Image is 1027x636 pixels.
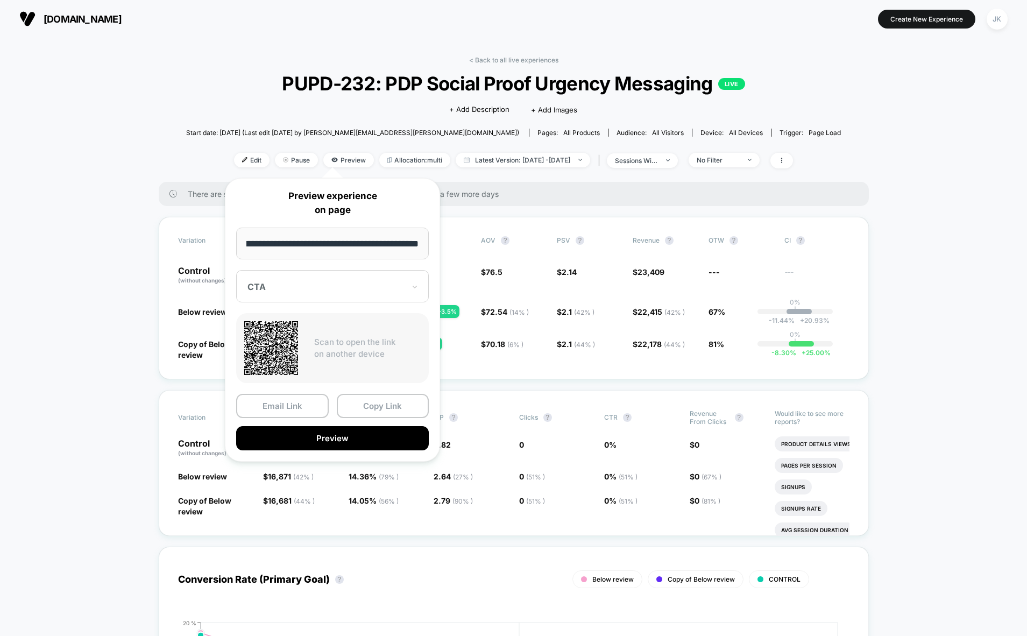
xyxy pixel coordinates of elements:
div: sessions with impression [615,157,658,165]
span: Variation [178,236,237,245]
span: -11.44 % [769,316,795,324]
span: OTW [709,236,768,245]
span: + Add Images [531,105,577,114]
span: ( 42 % ) [293,473,314,481]
span: 16,871 [268,472,314,481]
span: CI [784,236,844,245]
span: There are still no statistically significant results. We recommend waiting a few more days [188,189,847,199]
span: + [800,316,804,324]
span: ( 14 % ) [509,308,529,316]
img: edit [242,157,247,162]
button: Create New Experience [878,10,975,29]
span: --- [709,267,720,277]
p: 0% [790,330,801,338]
span: Below review [592,575,634,583]
p: Control [178,439,253,457]
span: --- [784,269,849,285]
span: 25.00 % [796,349,831,357]
span: 2.79 [434,496,473,505]
p: | [794,338,796,347]
p: Control [178,266,243,285]
span: 2.64 [434,472,473,481]
button: ? [501,236,509,245]
div: Audience: [617,129,684,137]
span: 0 [519,496,545,505]
span: ( 79 % ) [379,473,399,481]
span: ( 51 % ) [526,473,545,481]
button: ? [576,236,584,245]
p: 0% [790,298,801,306]
span: 70.18 [486,340,523,349]
div: JK [987,9,1008,30]
span: + Add Description [449,104,509,115]
span: ( 51 % ) [619,473,638,481]
tspan: 20 % [183,619,196,626]
img: end [283,157,288,162]
p: Would like to see more reports? [775,409,849,426]
span: 22,178 [638,340,685,349]
p: LIVE [718,78,745,90]
span: Preview [323,153,374,167]
span: CONTROL [769,575,801,583]
li: Avg Session Duration [775,522,855,538]
span: $ [263,472,314,481]
div: Trigger: [780,129,841,137]
span: ( 27 % ) [453,473,473,481]
span: $ [690,472,721,481]
span: 0 [695,440,699,449]
div: No Filter [697,156,740,164]
span: Copy of Below review [178,340,231,359]
span: ( 42 % ) [574,308,594,316]
span: CTR [604,413,618,421]
img: rebalance [387,157,392,163]
span: Pause [275,153,318,167]
span: + [802,349,806,357]
button: ? [665,236,674,245]
span: 16,681 [268,496,315,505]
span: 72.54 [486,307,529,316]
span: $ [557,307,594,316]
span: Copy of Below review [668,575,735,583]
span: 81% [709,340,724,349]
span: Below review [178,307,227,316]
p: Preview experience on page [236,189,429,217]
button: ? [543,413,552,422]
button: Preview [236,426,429,450]
span: ( 90 % ) [452,497,473,505]
span: ( 44 % ) [664,341,685,349]
span: Latest Version: [DATE] - [DATE] [456,153,590,167]
button: JK [983,8,1011,30]
span: 14.36 % [349,472,399,481]
button: ? [623,413,632,422]
li: Product Details Views Rate [775,436,873,451]
span: ( 56 % ) [379,497,399,505]
span: Page Load [809,129,841,137]
span: all products [563,129,600,137]
span: Device: [692,129,771,137]
span: Allocation: multi [379,153,450,167]
p: | [794,306,796,314]
button: ? [335,575,344,584]
a: < Back to all live experiences [469,56,558,64]
span: $ [481,340,523,349]
span: Clicks [519,413,538,421]
span: Revenue From Clicks [690,409,729,426]
span: | [596,153,607,168]
span: 20.93 % [795,316,830,324]
span: 0 [695,472,721,481]
li: Pages Per Session [775,458,843,473]
span: Edit [234,153,270,167]
span: Start date: [DATE] (Last edit [DATE] by [PERSON_NAME][EMAIL_ADDRESS][PERSON_NAME][DOMAIN_NAME]) [186,129,519,137]
p: Scan to open the link on another device [314,336,421,361]
button: ? [449,413,458,422]
span: 2.1 [562,307,594,316]
span: Variation [178,409,237,426]
img: end [578,159,582,161]
button: ? [735,413,743,422]
button: Email Link [236,394,329,418]
span: $ [633,340,685,349]
span: $ [557,267,577,277]
span: ( 51 % ) [526,497,545,505]
span: All Visitors [652,129,684,137]
span: Below review [178,472,227,481]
